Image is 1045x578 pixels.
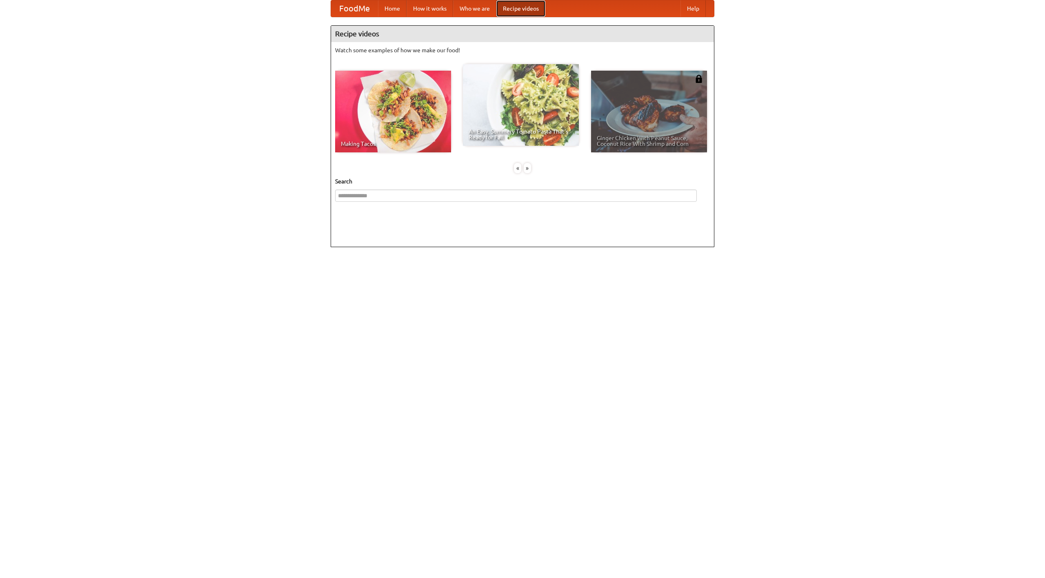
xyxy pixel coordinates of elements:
a: Who we are [453,0,496,17]
p: Watch some examples of how we make our food! [335,46,710,54]
a: Help [680,0,706,17]
a: Home [378,0,407,17]
h5: Search [335,177,710,185]
a: How it works [407,0,453,17]
span: Making Tacos [341,141,445,147]
a: An Easy, Summery Tomato Pasta That's Ready for Fall [463,64,579,146]
h4: Recipe videos [331,26,714,42]
img: 483408.png [695,75,703,83]
div: « [514,163,521,173]
span: An Easy, Summery Tomato Pasta That's Ready for Fall [469,129,573,140]
div: » [524,163,531,173]
a: Making Tacos [335,71,451,152]
a: Recipe videos [496,0,545,17]
a: FoodMe [331,0,378,17]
